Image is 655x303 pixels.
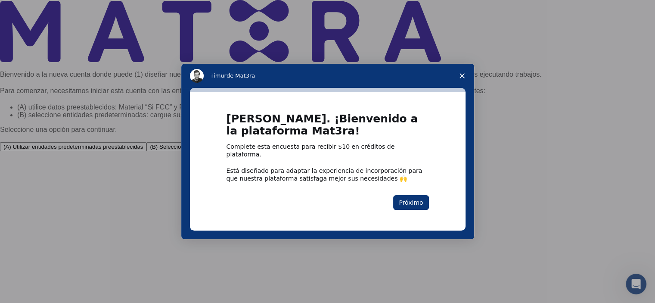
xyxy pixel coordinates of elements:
font: Está diseñado para adaptar la experiencia de incorporación para que nuestra plataforma satisfaga ... [227,167,422,182]
font: Complete esta encuesta para recibir $10 en créditos de plataforma. [227,143,395,158]
span: Cerrar encuesta [450,64,474,88]
img: Imagen de perfil de Timur [190,69,204,83]
font: [PERSON_NAME]. ¡Bienvenido a la plataforma Mat3ra! [227,112,418,137]
font: Próximo [399,199,423,206]
button: Próximo [393,195,428,210]
font: de Mat3ra [227,72,255,79]
span: Soporte [17,6,48,14]
font: Timur [211,72,227,79]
